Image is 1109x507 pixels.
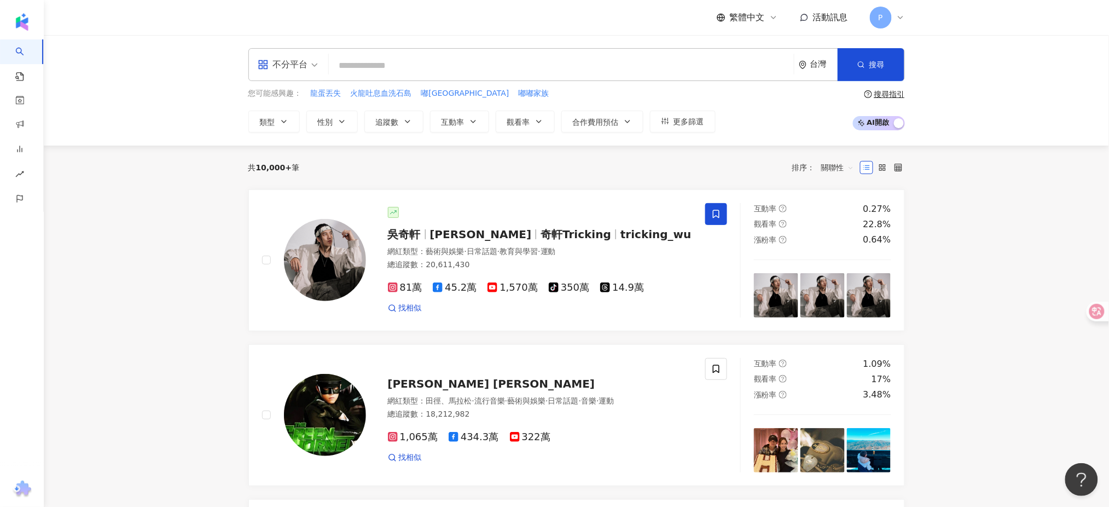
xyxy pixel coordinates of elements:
[258,59,269,70] span: appstore
[863,389,891,401] div: 3.48%
[754,204,777,213] span: 互動率
[388,228,421,241] span: 吳奇軒
[497,247,500,256] span: ·
[399,452,422,463] span: 找相似
[248,344,905,486] a: KOL Avatar[PERSON_NAME] [PERSON_NAME]網紅類型：田徑、馬拉松·流行音樂·藝術與娛樂·日常話題·音樂·運動總追蹤數：18,212,9821,065萬434.3萬...
[779,391,787,399] span: question-circle
[248,163,300,172] div: 共 筆
[364,111,423,132] button: 追蹤數
[847,273,891,318] img: post-image
[548,396,579,405] span: 日常話題
[505,396,507,405] span: ·
[430,228,532,241] span: [PERSON_NAME]
[872,373,891,385] div: 17%
[388,431,438,443] span: 1,065萬
[730,11,765,24] span: 繁體中文
[754,359,777,368] span: 互動率
[573,118,619,126] span: 合作費用預估
[248,189,905,331] a: KOL Avatar吳奇軒[PERSON_NAME]奇軒Trickingtricking_wu網紅類型：藝術與娛樂·日常話題·教育與學習·運動總追蹤數：20,611,43081萬45.2萬1,5...
[464,247,467,256] span: ·
[510,431,550,443] span: 322萬
[474,396,505,405] span: 流行音樂
[561,111,643,132] button: 合作費用預估
[507,118,530,126] span: 觀看率
[487,282,538,293] span: 1,570萬
[821,159,854,176] span: 關聯性
[449,431,499,443] span: 434.3萬
[869,60,885,69] span: 搜尋
[779,220,787,228] span: question-circle
[620,228,692,241] span: tricking_wu
[426,247,464,256] span: 藝術與娛樂
[754,273,798,318] img: post-image
[549,282,589,293] span: 350萬
[15,163,24,188] span: rise
[306,111,358,132] button: 性別
[673,117,704,126] span: 更多篩選
[800,273,845,318] img: post-image
[260,118,275,126] span: 類型
[388,452,422,463] a: 找相似
[248,88,302,99] span: 您可能感興趣：
[779,236,787,244] span: question-circle
[430,111,489,132] button: 互動率
[878,11,882,24] span: P
[518,88,550,100] button: 嘟嘟家族
[11,481,33,498] img: chrome extension
[541,247,556,256] span: 運動
[545,396,548,405] span: ·
[310,88,342,100] button: 龍蛋丟失
[600,282,644,293] span: 14.9萬
[1065,463,1098,496] iframe: Help Scout Beacon - Open
[847,428,891,473] img: post-image
[426,396,472,405] span: 田徑、馬拉松
[351,88,412,99] span: 火龍吐息血洗石島
[650,111,716,132] button: 更多篩選
[599,396,614,405] span: 運動
[433,282,477,293] span: 45.2萬
[754,375,777,383] span: 觀看率
[421,88,509,99] span: 嘟[GEOGRAPHIC_DATA]
[388,396,693,407] div: 網紅類型 ：
[779,205,787,212] span: question-circle
[376,118,399,126] span: 追蹤數
[754,428,798,473] img: post-image
[284,219,366,301] img: KOL Avatar
[579,396,581,405] span: ·
[256,163,292,172] span: 10,000+
[388,282,422,293] span: 81萬
[863,358,891,370] div: 1.09%
[388,260,693,270] div: 總追蹤數 ： 20,611,430
[799,61,807,69] span: environment
[779,375,787,383] span: question-circle
[496,111,555,132] button: 觀看率
[813,12,848,22] span: 活動訊息
[754,220,777,228] span: 觀看率
[388,409,693,420] div: 總追蹤數 ： 18,212,982
[810,60,838,69] div: 台灣
[874,90,905,99] div: 搜尋指引
[792,159,860,176] div: 排序：
[754,235,777,244] span: 漲粉率
[500,247,538,256] span: 教育與學習
[318,118,333,126] span: 性別
[284,374,366,456] img: KOL Avatar
[15,39,37,82] a: search
[779,360,787,367] span: question-circle
[388,303,422,314] a: 找相似
[13,13,31,31] img: logo icon
[399,303,422,314] span: 找相似
[538,247,540,256] span: ·
[596,396,599,405] span: ·
[388,377,595,390] span: [PERSON_NAME] [PERSON_NAME]
[863,203,891,215] div: 0.27%
[800,428,845,473] img: post-image
[581,396,596,405] span: 音樂
[472,396,474,405] span: ·
[442,118,464,126] span: 互動率
[311,88,341,99] span: 龍蛋丟失
[863,234,891,246] div: 0.64%
[388,246,693,257] div: 網紅類型 ：
[350,88,413,100] button: 火龍吐息血洗石島
[863,218,891,231] div: 22.8%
